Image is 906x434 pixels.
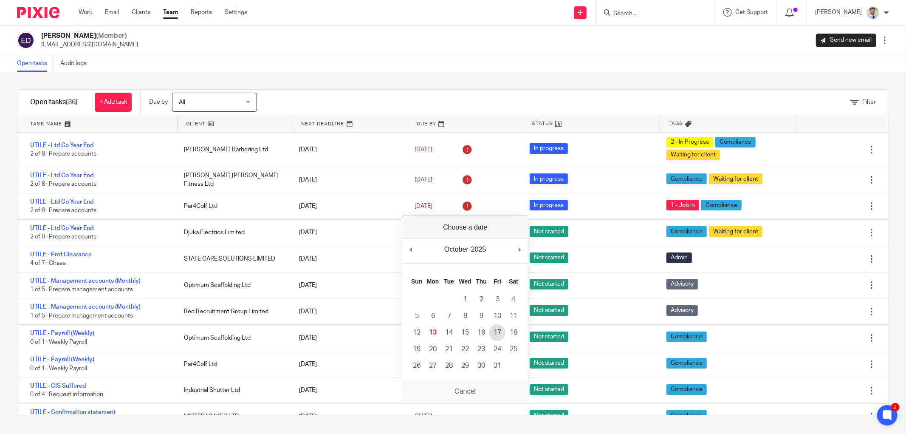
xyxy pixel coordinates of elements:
button: 29 [457,357,473,374]
span: Status [532,120,553,127]
button: 1 [457,291,473,308]
button: 21 [441,341,457,357]
span: Advisory [666,279,698,289]
span: Not started [530,305,568,316]
span: [DATE] [415,388,432,394]
a: Team [163,8,178,17]
a: UTILE - CIS Suffered [30,383,86,389]
button: Previous Month [406,243,415,256]
button: 24 [489,341,505,357]
div: [DATE] [291,224,406,241]
div: 2025 [470,243,488,256]
div: [PERSON_NAME] Barbering Ltd [175,141,291,158]
span: Not started [530,332,568,342]
div: [DATE] [291,171,406,188]
button: 8 [457,308,473,324]
button: 30 [473,357,489,374]
span: 1 - Job in [666,200,699,210]
div: Djuka Electrics Limited [175,224,291,241]
button: 9 [473,308,489,324]
a: UTILE - Payroll (Weekly) [30,357,94,363]
button: 5 [409,308,425,324]
button: Next Month [515,243,524,256]
div: [DATE] [291,382,406,399]
div: STATE CARE SOLUTIONS LIMITED [175,250,291,267]
button: 7 [441,308,457,324]
span: Not started [530,358,568,369]
span: 2 of 8 · Prepare accounts [30,151,96,157]
span: 0 of 1 · Weekly Payroll [30,366,87,372]
span: 2 of 8 · Prepare accounts [30,234,96,240]
button: 26 [409,357,425,374]
span: [DATE] [415,177,432,183]
a: Work [79,8,92,17]
span: All [179,99,185,105]
button: 4 [505,291,522,308]
div: [DATE] [291,408,406,425]
a: UTILE - Ltd Co Year End [30,199,93,205]
p: [PERSON_NAME] [815,8,862,17]
button: 16 [473,324,489,341]
button: 14 [441,324,457,341]
img: 1693835698283.jfif [866,6,880,20]
span: [DATE] [415,414,432,420]
span: Not started [530,410,568,421]
span: Filter [862,99,876,105]
span: Not started [530,226,568,237]
button: 22 [457,341,473,357]
div: Par4Golf Ltd [175,198,291,215]
a: Audit logs [60,55,93,72]
img: svg%3E [17,31,35,49]
span: 2 of 8 · Prepare accounts [30,207,96,213]
h2: [PERSON_NAME] [41,31,138,40]
span: 1 of 5 · Prepare management accounts [30,313,133,319]
div: Par4Golf Ltd [175,356,291,373]
button: 27 [425,357,441,374]
button: 18 [505,324,522,341]
span: Not started [530,384,568,395]
button: 11 [505,308,522,324]
div: Industrial Shutter Ltd [175,382,291,399]
span: Not started [530,279,568,289]
div: October [443,243,470,256]
button: 12 [409,324,425,341]
abbr: Thursday [476,278,486,285]
div: [DATE] [291,250,406,267]
a: Open tasks [17,55,54,72]
button: 28 [441,357,457,374]
button: 31 [489,357,505,374]
div: [DATE] [291,198,406,215]
span: 4 of 7 · Chase [30,260,66,266]
span: [DATE] [415,147,432,153]
a: + Add task [95,93,132,112]
div: [DATE] [291,277,406,294]
div: [PERSON_NAME] [PERSON_NAME] Fitness Ltd [175,167,291,193]
span: (36) [66,99,78,105]
a: Email [105,8,119,17]
span: Compliance [666,173,707,184]
div: [DATE] [291,303,406,320]
span: (Member) [96,32,127,39]
div: [DATE] [291,141,406,158]
p: Due by [149,98,168,106]
p: [EMAIL_ADDRESS][DOMAIN_NAME] [41,40,138,49]
a: UTILE - Ltd Co Year End [30,173,93,179]
span: Compliance [666,410,707,421]
a: Reports [191,8,212,17]
a: UTILE - Prof Clearance [30,252,92,258]
a: Clients [132,8,150,17]
div: 2 [891,403,900,411]
abbr: Monday [427,278,439,285]
span: 0 of 1 · Weekly Payroll [30,339,87,345]
button: 13 [425,324,441,341]
div: [DATE] [291,329,406,346]
button: 19 [409,341,425,357]
img: Pixie [17,7,59,18]
span: Waiting for client [709,226,762,237]
button: 23 [473,341,489,357]
span: 2 - In Progress [666,137,713,148]
span: Compliance [666,384,707,395]
span: In progress [530,173,568,184]
abbr: Saturday [509,278,518,285]
a: UTILE - Confirmation statement [30,409,116,415]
